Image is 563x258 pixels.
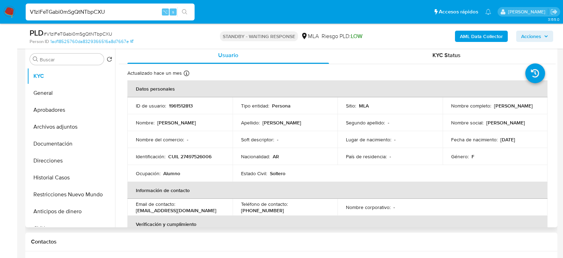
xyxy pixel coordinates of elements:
button: Historial Casos [27,169,115,186]
p: [PHONE_NUMBER] [241,207,284,214]
button: CVU [27,220,115,237]
p: lourdes.morinigo@mercadolibre.com [508,8,548,15]
button: Aprobadores [27,102,115,118]
a: Salir [550,8,558,16]
p: STANDBY - WAITING RESPONSE [220,31,298,41]
p: Soltero [270,170,285,177]
p: [DATE] [500,136,515,143]
p: Estado Civil : [241,170,267,177]
a: 1acf18525760da8329366516a8d7667e [50,38,133,45]
span: # V1zlFeTGabi0mSgQtNTbpCXU [44,30,112,37]
p: - [394,136,396,143]
span: 3.155.0 [548,17,559,22]
p: Sitio : [346,103,356,109]
span: LOW [351,32,362,40]
p: Email de contacto : [136,201,175,207]
p: [EMAIL_ADDRESS][DOMAIN_NAME] [136,207,216,214]
p: Persona [272,103,291,109]
p: Apellido : [241,119,260,126]
p: Teléfono de contacto : [241,201,288,207]
p: Nombre del comercio : [136,136,184,143]
p: Nacionalidad : [241,153,270,160]
p: [PERSON_NAME] [486,119,525,126]
button: Restricciones Nuevo Mundo [27,186,115,203]
p: [PERSON_NAME] [157,119,196,126]
span: s [172,8,174,15]
p: Nombre corporativo : [346,204,391,210]
input: Buscar [40,56,101,63]
button: General [27,85,115,102]
b: AML Data Collector [460,31,503,42]
p: [PERSON_NAME] [494,103,533,109]
p: - [187,136,188,143]
p: Alumno [163,170,180,177]
button: Acciones [516,31,553,42]
p: F [472,153,474,160]
p: Nombre : [136,119,154,126]
span: ⌥ [163,8,168,15]
p: AR [273,153,279,160]
button: Anticipos de dinero [27,203,115,220]
p: - [390,153,391,160]
b: PLD [30,27,44,38]
b: Person ID [30,38,49,45]
p: Nombre social : [451,119,483,126]
p: Género : [451,153,469,160]
button: Buscar [33,56,38,62]
p: Actualizado hace un mes [127,70,182,76]
span: Riesgo PLD: [322,32,362,40]
p: - [393,204,395,210]
th: Información de contacto [127,182,548,199]
p: Nombre completo : [451,103,491,109]
p: [PERSON_NAME] [262,119,301,126]
p: Identificación : [136,153,165,160]
p: Fecha de nacimiento : [451,136,498,143]
input: Buscar usuario o caso... [26,7,195,17]
p: Segundo apellido : [346,119,385,126]
p: País de residencia : [346,153,387,160]
button: Volver al orden por defecto [107,56,112,64]
span: KYC Status [432,51,461,59]
p: - [388,119,389,126]
button: KYC [27,68,115,85]
p: Soft descriptor : [241,136,274,143]
button: Archivos adjuntos [27,118,115,135]
h1: Contactos [31,238,552,245]
span: Accesos rápidos [439,8,478,16]
th: Datos personales [127,80,548,97]
p: CUIL 27497526006 [168,153,211,160]
p: Tipo entidad : [241,103,269,109]
p: Ocupación : [136,170,160,177]
span: Usuario [218,51,238,59]
p: MLA [359,103,369,109]
button: AML Data Collector [455,31,508,42]
th: Verificación y cumplimiento [127,216,548,233]
div: MLA [301,32,319,40]
button: Direcciones [27,152,115,169]
span: Acciones [521,31,541,42]
p: Lugar de nacimiento : [346,136,391,143]
a: Notificaciones [485,9,491,15]
p: - [277,136,278,143]
button: search-icon [177,7,192,17]
p: ID de usuario : [136,103,166,109]
p: 1961512813 [169,103,193,109]
button: Documentación [27,135,115,152]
